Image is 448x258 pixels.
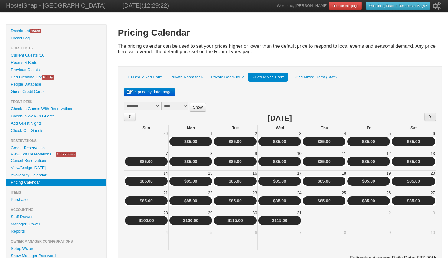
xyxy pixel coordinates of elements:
div: 8 [210,151,213,156]
div: 27 [430,190,436,196]
a: Pricing Calendar [6,179,106,186]
a: $85.00 [273,139,286,144]
div: 5 [388,131,391,136]
a: Add Guest Nights [6,120,106,127]
div: 7 [165,151,168,156]
a: Cancel Reservations [6,157,106,164]
div: 6 [254,230,257,235]
a: $85.00 [362,179,375,184]
h2: [DATE] [268,113,292,124]
i: Setup Wizard [433,2,441,10]
a: Create Reservation [6,144,106,152]
a: Set price by date range [124,88,175,96]
h1: Pricing Calendar [118,27,442,38]
a: $100.00 [183,218,198,223]
a: $85.00 [273,159,286,164]
a: 6-Bed Mixed Dorm [248,73,288,82]
div: 16 [252,171,257,176]
span: 1 [31,29,33,33]
a: $85.00 [229,159,242,164]
div: 20 [430,171,436,176]
span: (12:29:22) [142,2,169,9]
div: 1 [210,131,213,136]
a: $85.00 [184,159,197,164]
a: $85.00 [184,198,197,203]
li: Items [6,189,106,196]
a: Check-Out Guests [6,127,106,134]
div: 29 [208,210,213,216]
a: $85.00 [407,198,420,203]
a: $85.00 [184,179,197,184]
a: $85.00 [362,159,375,164]
div: 13 [430,151,436,156]
div: 31 [296,210,302,216]
a: Setup Wizard [6,245,106,252]
div: 15 [208,171,213,176]
a: Check-In Walk-In Guests [6,113,106,120]
a: $85.00 [184,139,197,144]
div: 8 [343,230,347,235]
th: Sat [391,125,436,131]
a: Hostel Log [6,34,106,42]
th: Fri [347,125,391,131]
a: Bed Cleaning List6 dirty [6,73,106,81]
div: 19 [386,171,391,176]
a: $85.00 [362,198,375,203]
th: Tue [213,125,257,131]
div: 24 [296,190,302,196]
a: $85.00 [318,139,331,144]
a: $115.00 [272,218,287,223]
li: Front Desk [6,98,106,105]
div: 9 [254,151,257,156]
div: 22 [208,190,213,196]
a: $85.00 [407,179,420,184]
a: 10-Bed Mixed Dorm [124,73,166,82]
a: $100.00 [139,218,154,223]
a: $85.00 [318,159,331,164]
a: $85.00 [140,159,153,164]
a: Reports [6,228,106,235]
a: 1 no-shows [51,151,81,157]
div: 7 [299,230,302,235]
a: $85.00 [140,179,153,184]
a: $85.00 [229,139,242,144]
a: $85.00 [140,198,153,203]
li: Owner Manager Configurations [6,238,106,245]
a: $85.00 [362,139,375,144]
a: $85.00 [318,179,331,184]
span: ‹ [127,112,132,121]
a: View/Assign [DATE] [6,164,106,171]
a: 6-Bed Mixed Dorm (Staff) [289,73,340,82]
div: 28 [163,210,168,216]
span: 6 dirty [42,75,54,80]
a: $85.00 [318,198,331,203]
a: View/Edit Reservations [6,151,56,157]
a: Purchase [6,196,106,203]
a: People Database [6,81,106,88]
div: 10 [430,230,436,235]
a: Availability Calendar [6,171,106,179]
span: 1 no-shows [56,152,76,157]
a: $115.00 [227,218,243,223]
th: Mon [168,125,213,131]
div: 5 [210,230,213,235]
div: 11 [341,151,347,156]
div: 30 [252,210,257,216]
div: 3 [432,210,436,216]
th: Wed [257,125,302,131]
a: Check-In Guests With Reservations [6,105,106,113]
div: 21 [163,190,168,196]
div: 25 [341,190,347,196]
a: $85.00 [273,198,286,203]
a: $85.00 [407,139,420,144]
a: Guest Credit Cards [6,88,106,95]
a: $85.00 [407,159,420,164]
li: Guest Lists [6,44,106,52]
a: Questions, Feature Requests or Bugs? [366,2,430,10]
div: 30 [163,131,168,136]
div: 2 [254,131,257,136]
span: task [30,29,41,33]
a: Manager Drawer [6,220,106,228]
div: 12 [386,151,391,156]
div: 4 [343,131,347,136]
